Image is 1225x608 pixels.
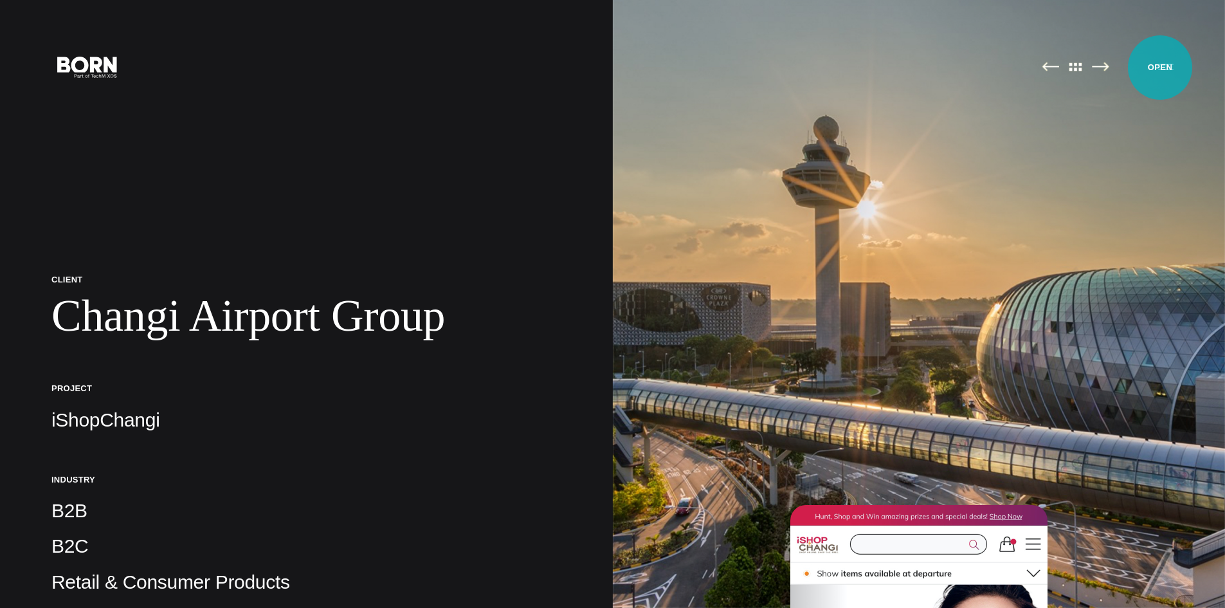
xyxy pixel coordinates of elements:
h1: Changi Airport Group [51,290,561,342]
p: Client [51,274,561,285]
p: iShopChangi [51,407,561,433]
img: All Pages [1062,62,1089,71]
h5: Industry [51,474,561,485]
p: Retail & Consumer Products [51,569,561,595]
p: B2B [51,498,561,524]
h5: Project [51,383,561,394]
img: Previous Page [1042,62,1059,71]
img: Next Page [1092,62,1109,71]
p: B2C [51,533,561,559]
button: Open [1150,53,1181,80]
